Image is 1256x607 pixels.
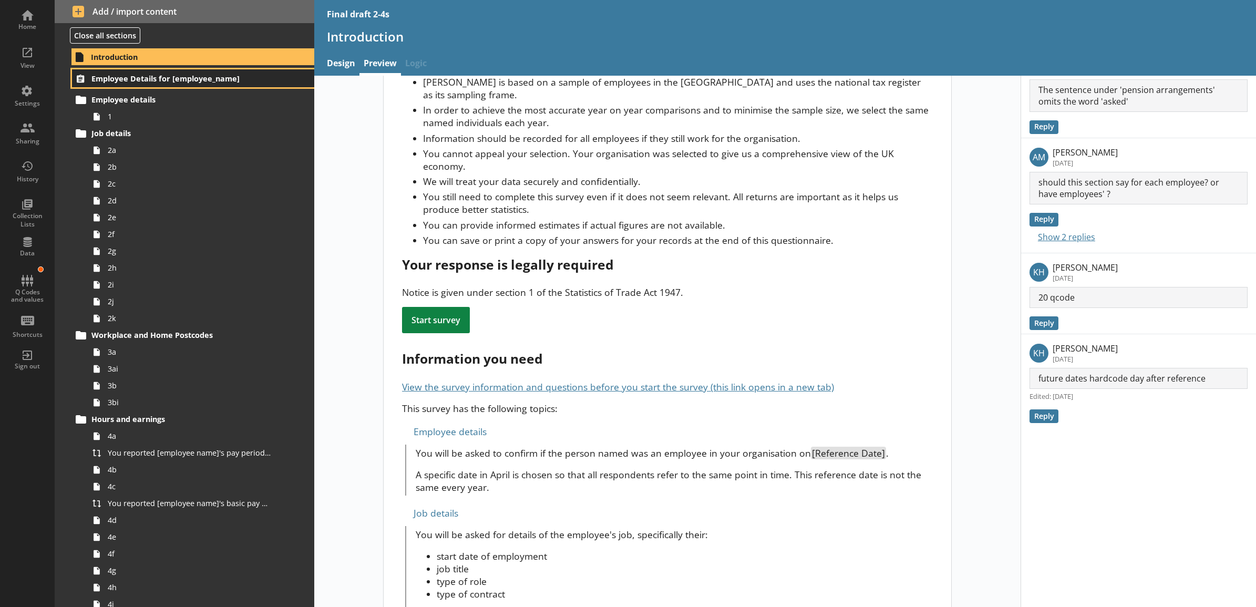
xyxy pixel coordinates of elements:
[1029,230,1095,244] button: Show 2 replies
[327,8,389,20] div: Final draft 2-4s
[402,505,932,521] div: Job details
[73,6,296,17] span: Add / import content
[1029,172,1248,204] p: should this section say for each employee? or have employees' ?
[108,196,271,205] span: 2d
[88,445,314,461] a: You reported [employee name]'s pay period that included [Reference Date] to be [Untitled answer]....
[91,95,267,105] span: Employee details
[108,448,271,458] span: You reported [employee name]'s pay period that included [Reference Date] to be [Untitled answer]....
[402,423,932,440] div: Employee details
[88,428,314,445] a: 4a
[108,111,271,121] span: 1
[9,362,46,371] div: Sign out
[108,465,271,475] span: 4b
[437,562,933,575] li: job title
[91,414,267,424] span: Hours and earnings
[108,582,271,592] span: 4h
[108,296,271,306] span: 2j
[416,528,933,541] p: You will be asked for details of the employee's job, specifically their:
[108,565,271,575] span: 4g
[108,179,271,189] span: 2c
[88,108,314,125] a: 1
[88,192,314,209] a: 2d
[108,347,271,357] span: 3a
[108,397,271,407] span: 3bi
[72,69,314,87] a: Employee Details for [employee_name]
[437,550,933,562] li: start date of employment
[72,411,314,428] a: Hours and earnings
[401,53,431,76] span: Logic
[9,212,46,228] div: Collection Lists
[88,260,314,276] a: 2h
[88,546,314,562] a: 4f
[108,498,271,508] span: You reported [employee name]'s basic pay earned for work carried out in the pay period that inclu...
[70,27,140,44] button: Close all sections
[1053,273,1118,283] p: [DATE]
[1029,213,1058,227] button: Reply
[88,495,314,512] a: You reported [employee name]'s basic pay earned for work carried out in the pay period that inclu...
[9,23,46,31] div: Home
[1029,263,1048,282] p: KH
[423,219,932,231] li: You can provide informed estimates if actual figures are not available.
[9,331,46,339] div: Shortcuts
[88,512,314,529] a: 4d
[91,128,267,138] span: Job details
[423,147,932,172] li: You cannot appeal your selection. Your organisation was selected to give us a comprehensive view ...
[88,293,314,310] a: 2j
[108,162,271,172] span: 2b
[402,256,932,273] div: Your response is legally required
[88,579,314,596] a: 4h
[72,327,314,344] a: Workplace and Home Postcodes
[91,330,267,340] span: Workplace and Home Postcodes
[9,175,46,183] div: History
[108,280,271,290] span: 2i
[108,246,271,256] span: 2g
[423,190,932,215] li: You still need to complete this survey even if it does not seem relevant. All returns are importa...
[108,431,271,441] span: 4a
[1053,158,1118,168] p: [DATE]
[88,361,314,377] a: 3ai
[1029,79,1248,112] p: The sentence under 'pension arrangements' omits the word 'asked'
[108,549,271,559] span: 4f
[423,76,932,101] li: [PERSON_NAME] is based on a sample of employees in the [GEOGRAPHIC_DATA] and uses the national ta...
[72,91,314,108] a: Employee details
[1029,409,1058,423] button: Reply
[1029,287,1248,308] p: 20 qcode
[423,132,932,145] li: Information should be recorded for all employees if they still work for the organisation.
[88,562,314,579] a: 4g
[88,377,314,394] a: 3b
[108,229,271,239] span: 2f
[88,142,314,159] a: 2a
[402,350,932,367] div: Information you need
[9,289,46,304] div: Q Codes and values
[437,588,933,600] li: type of contract
[77,91,314,125] li: Employee details1
[88,394,314,411] a: 3bi
[402,286,932,299] div: Notice is given under section 1 of the Statistics of Trade Act 1947.
[88,310,314,327] a: 2k
[416,447,933,459] p: You will be asked to confirm if the person named was an employee in your organisation on .
[88,478,314,495] a: 4c
[108,532,271,542] span: 4e
[108,364,271,374] span: 3ai
[88,159,314,176] a: 2b
[1029,368,1248,389] p: future dates hardcode day after reference
[1053,343,1118,354] p: [PERSON_NAME]
[88,529,314,546] a: 4e
[108,515,271,525] span: 4d
[108,313,271,323] span: 2k
[91,52,267,62] span: Introduction
[1029,148,1048,167] p: AM
[1053,354,1118,364] p: [DATE]
[9,137,46,146] div: Sharing
[72,125,314,142] a: Job details
[88,243,314,260] a: 2g
[9,249,46,258] div: Data
[359,53,401,76] a: Preview
[1053,147,1118,158] p: [PERSON_NAME]
[91,74,267,84] span: Employee Details for [employee_name]
[1053,262,1118,273] p: [PERSON_NAME]
[88,176,314,192] a: 2c
[88,226,314,243] a: 2f
[416,468,933,493] p: A specific date in April is chosen so that all respondents refer to the same point in time. This ...
[108,481,271,491] span: 4c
